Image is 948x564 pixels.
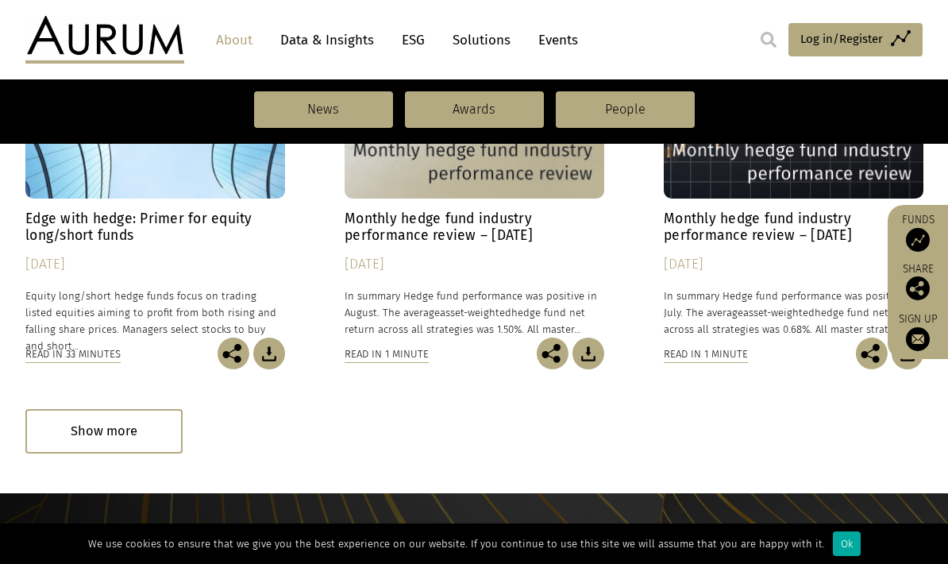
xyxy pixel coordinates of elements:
[664,253,923,276] div: [DATE]
[254,91,393,128] a: News
[896,264,940,300] div: Share
[208,25,260,55] a: About
[440,307,511,319] span: asset-weighted
[25,16,184,64] img: Aurum
[664,211,923,244] h4: Monthly hedge fund industry performance review – [DATE]
[743,307,815,319] span: asset-weighted
[906,228,930,252] img: Access Funds
[218,338,249,369] img: Share this post
[345,288,604,338] p: In summary Hedge fund performance was positive in August. The average hedge fund net return acros...
[25,346,121,363] div: Read in 33 minutes
[572,338,604,369] img: Download Article
[25,36,285,338] a: Insights Edge with hedge: Primer for equity long/short funds [DATE] Equity long/short hedge funds...
[405,91,544,128] a: Awards
[896,213,940,252] a: Funds
[761,32,777,48] img: search.svg
[253,338,285,369] img: Download Article
[345,211,604,244] h4: Monthly hedge fund industry performance review – [DATE]
[788,23,923,56] a: Log in/Register
[664,288,923,338] p: In summary Hedge fund performance was positive in July. The average hedge fund net return across ...
[345,253,604,276] div: [DATE]
[833,531,861,556] div: Ok
[25,253,285,276] div: [DATE]
[25,211,285,244] h4: Edge with hedge: Primer for equity long/short funds
[556,91,695,128] a: People
[800,29,883,48] span: Log in/Register
[896,312,940,351] a: Sign up
[25,288,285,355] p: Equity long/short hedge funds focus on trading listed equities aiming to profit from both rising ...
[394,25,433,55] a: ESG
[25,409,183,453] div: Show more
[906,327,930,351] img: Sign up to our newsletter
[856,338,888,369] img: Share this post
[345,36,604,338] a: Hedge Fund Data Monthly hedge fund industry performance review – [DATE] [DATE] In summary Hedge f...
[530,25,578,55] a: Events
[664,36,923,338] a: Hedge Fund Data Monthly hedge fund industry performance review – [DATE] [DATE] In summary Hedge f...
[445,25,518,55] a: Solutions
[664,346,748,363] div: Read in 1 minute
[345,346,429,363] div: Read in 1 minute
[272,25,382,55] a: Data & Insights
[537,338,568,369] img: Share this post
[906,276,930,300] img: Share this post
